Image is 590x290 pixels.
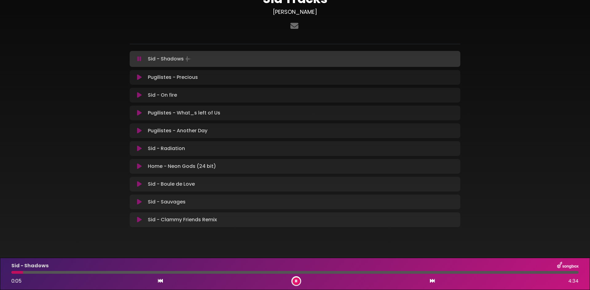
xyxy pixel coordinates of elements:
p: Sid - Boule de Love [148,180,195,188]
p: Pugilistes - What_s left of Us [148,109,220,117]
p: Pugilistes - Another Day [148,127,207,134]
p: Sid - On fire [148,91,177,99]
h3: [PERSON_NAME] [130,9,460,15]
p: Home - Neon Gods (24 bit) [148,163,216,170]
p: Sid - Sauvages [148,198,186,206]
img: waveform4.gif [184,55,192,63]
p: Sid - Shadows [148,55,192,63]
p: Pugilistes - Precious [148,74,198,81]
p: Sid - Radiation [148,145,185,152]
p: Sid - Clammy Friends Remix [148,216,217,223]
